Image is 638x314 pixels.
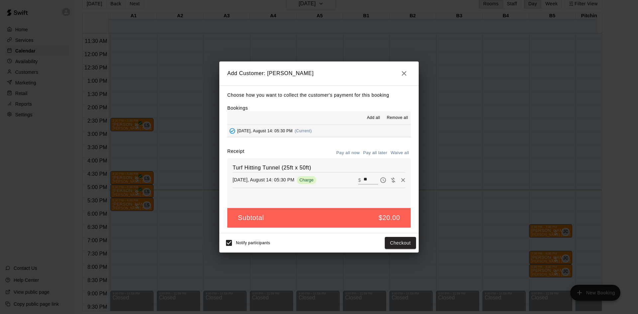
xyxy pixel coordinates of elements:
label: Receipt [227,148,244,158]
span: Notify participants [236,241,270,245]
h6: Turf Hitting Tunnel (25ft x 50ft) [233,163,405,172]
button: Checkout [385,237,416,249]
span: (Current) [295,129,312,133]
button: Add all [363,113,384,123]
h2: Add Customer: [PERSON_NAME] [219,61,419,85]
button: Remove [398,175,408,185]
span: Remove all [387,115,408,121]
button: Waive all [389,148,411,158]
h5: $20.00 [378,213,400,222]
button: Added - Collect Payment [227,126,237,136]
p: Choose how you want to collect the customer's payment for this booking [227,91,411,99]
span: Pay later [378,177,388,182]
p: $ [358,177,361,183]
button: Pay all now [335,148,362,158]
p: [DATE], August 14: 05:30 PM [233,176,294,183]
h5: Subtotal [238,213,264,222]
span: Waive payment [388,177,398,182]
button: Added - Collect Payment[DATE], August 14: 05:30 PM(Current) [227,125,411,137]
label: Bookings [227,105,248,111]
span: Charge [297,177,316,182]
span: [DATE], August 14: 05:30 PM [237,129,293,133]
button: Remove all [384,113,411,123]
button: Pay all later [362,148,389,158]
span: Add all [367,115,380,121]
